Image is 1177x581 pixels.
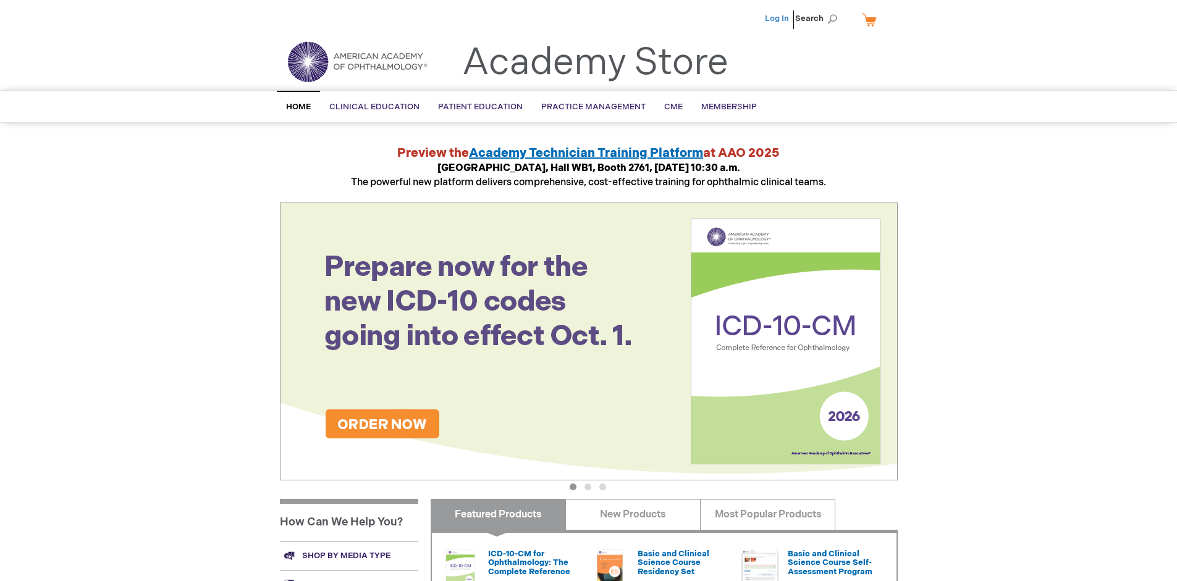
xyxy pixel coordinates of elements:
[664,102,683,112] span: CME
[280,499,418,541] h1: How Can We Help You?
[788,549,872,577] a: Basic and Clinical Science Course Self-Assessment Program
[565,499,701,530] a: New Products
[541,102,646,112] span: Practice Management
[795,6,842,31] span: Search
[397,146,780,161] strong: Preview the at AAO 2025
[599,483,606,490] button: 3 of 3
[469,146,703,161] a: Academy Technician Training Platform
[438,102,523,112] span: Patient Education
[584,483,591,490] button: 2 of 3
[280,541,418,570] a: Shop by media type
[765,14,789,23] a: Log In
[351,162,826,188] span: The powerful new platform delivers comprehensive, cost-effective training for ophthalmic clinical...
[701,102,757,112] span: Membership
[431,499,566,530] a: Featured Products
[570,483,576,490] button: 1 of 3
[286,102,311,112] span: Home
[638,549,709,577] a: Basic and Clinical Science Course Residency Set
[700,499,835,530] a: Most Popular Products
[329,102,420,112] span: Clinical Education
[437,162,740,174] strong: [GEOGRAPHIC_DATA], Hall WB1, Booth 2761, [DATE] 10:30 a.m.
[462,41,728,85] a: Academy Store
[488,549,570,577] a: ICD-10-CM for Ophthalmology: The Complete Reference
